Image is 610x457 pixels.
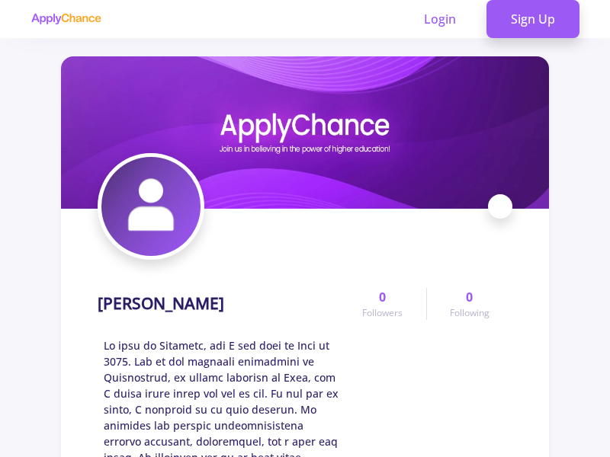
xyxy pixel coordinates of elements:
span: Followers [362,306,403,320]
span: 0 [466,288,473,306]
h1: [PERSON_NAME] [98,294,224,313]
a: 0Following [426,288,512,320]
img: Mohammad Jamicover image [61,56,549,209]
img: applychance logo text only [30,13,101,25]
a: 0Followers [339,288,425,320]
span: 0 [379,288,386,306]
span: Following [450,306,490,320]
img: Mohammad Jamiavatar [101,157,201,256]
